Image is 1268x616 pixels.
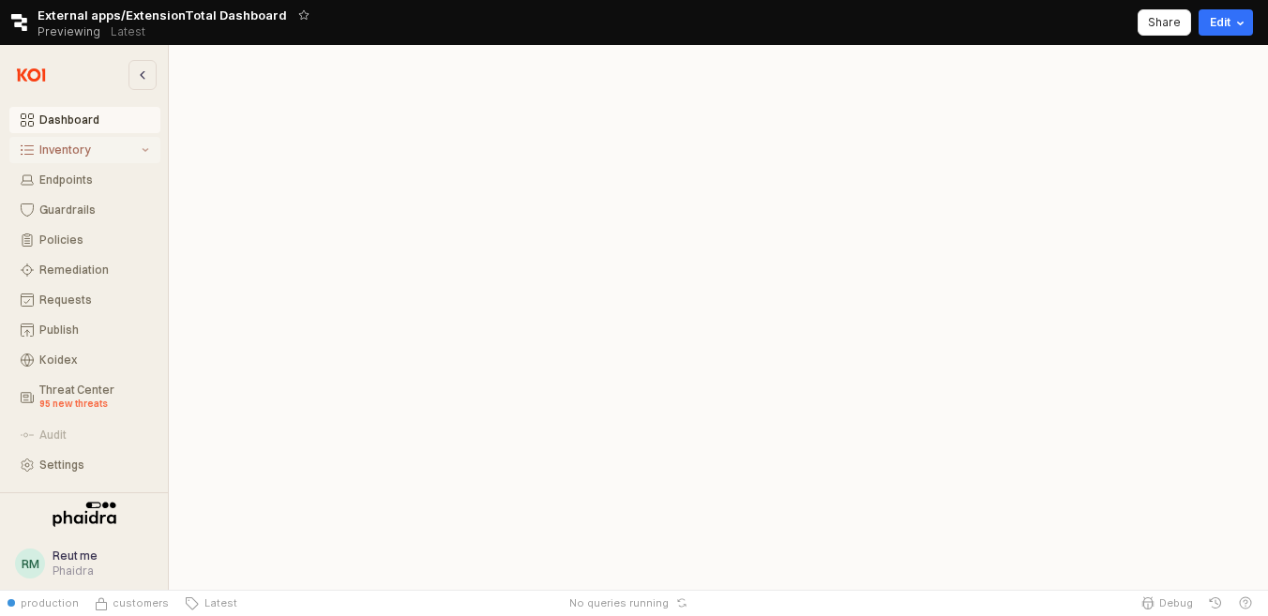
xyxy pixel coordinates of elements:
span: customers [113,595,169,610]
button: Share app [1138,9,1191,36]
button: History [1200,590,1230,616]
div: Policies [39,233,149,247]
span: Debug [1159,595,1193,610]
button: Source Control [86,590,176,616]
span: production [21,595,79,610]
div: Dashboard [39,113,149,127]
div: Previewing Latest [38,19,156,45]
button: Rm [15,548,45,578]
p: Latest [111,24,145,39]
span: Latest [199,595,237,610]
main: App Frame [169,45,1268,590]
button: Policies [9,227,160,253]
button: Edit [1199,9,1253,36]
button: Threat Center [9,377,160,418]
span: External apps/ExtensionTotal Dashboard [38,6,287,24]
button: Guardrails [9,197,160,223]
button: Debug [1133,590,1200,616]
div: Phaidra [53,563,98,578]
div: Inventory [39,143,138,157]
div: Remediation [39,263,149,277]
button: Inventory [9,137,160,163]
div: 95 new threats [39,397,149,412]
div: Guardrails [39,203,149,217]
button: Endpoints [9,167,160,193]
button: Remediation [9,257,160,283]
span: No queries running [569,595,669,610]
button: Reset app state [672,597,691,608]
div: Koidex [39,353,149,367]
button: Requests [9,287,160,313]
div: Requests [39,293,149,307]
button: Audit [9,422,160,448]
button: Settings [9,452,160,478]
button: Koidex [9,347,160,373]
p: Share [1148,15,1181,30]
span: Reut me [53,548,98,563]
button: Add app to favorites [294,6,313,24]
div: Publish [39,323,149,337]
div: Endpoints [39,173,149,187]
span: Previewing [38,23,100,41]
button: Help [1230,590,1260,616]
button: Publish [9,317,160,343]
button: Releases and History [100,19,156,45]
div: Settings [39,458,149,472]
div: Threat Center [39,383,149,412]
div: Rm [22,554,39,573]
button: Dashboard [9,107,160,133]
div: Audit [39,428,149,442]
button: Latest [176,590,245,616]
iframe: DashboardPage [169,45,1268,590]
